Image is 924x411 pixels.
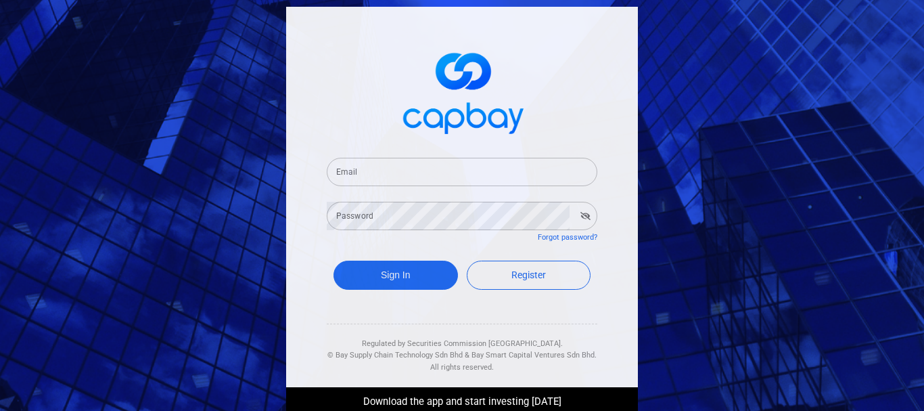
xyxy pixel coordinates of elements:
span: © Bay Supply Chain Technology Sdn Bhd [327,351,463,360]
span: Register [511,269,546,280]
div: Regulated by Securities Commission [GEOGRAPHIC_DATA]. & All rights reserved. [327,324,597,374]
button: Sign In [333,261,458,290]
a: Register [467,261,591,290]
div: Download the app and start investing [DATE] [276,387,648,410]
img: logo [394,41,530,142]
a: Forgot password? [538,233,597,242]
span: Bay Smart Capital Ventures Sdn Bhd. [471,351,597,360]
